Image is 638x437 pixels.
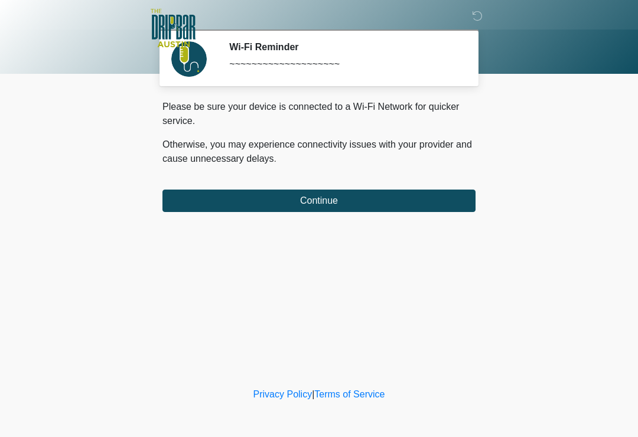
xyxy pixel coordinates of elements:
a: Terms of Service [314,389,385,399]
p: Otherwise, you may experience connectivity issues with your provider and cause unnecessary delays [162,138,476,166]
button: Continue [162,190,476,212]
img: The DRIPBaR - Austin The Domain Logo [151,9,196,47]
p: Please be sure your device is connected to a Wi-Fi Network for quicker service. [162,100,476,128]
div: ~~~~~~~~~~~~~~~~~~~~ [229,57,458,71]
a: | [312,389,314,399]
img: Agent Avatar [171,41,207,77]
a: Privacy Policy [253,389,313,399]
span: . [274,154,276,164]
